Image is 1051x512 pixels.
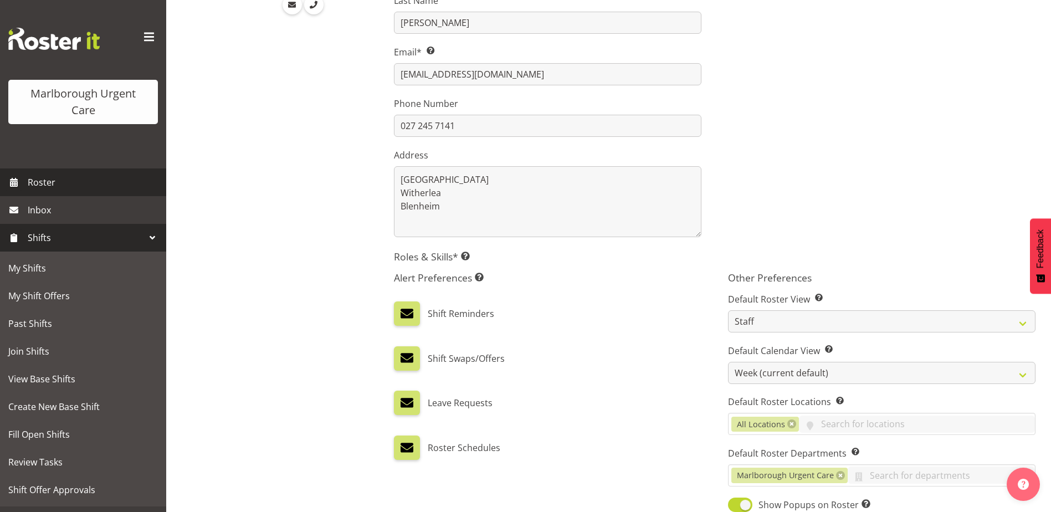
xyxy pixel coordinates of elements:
label: Phone Number [394,97,701,110]
span: Roster [28,174,161,191]
h5: Other Preferences [728,272,1035,284]
button: Feedback - Show survey [1030,218,1051,294]
span: Review Tasks [8,454,158,470]
a: Review Tasks [3,448,163,476]
span: Fill Open Shifts [8,426,158,443]
label: Leave Requests [428,391,493,415]
input: Email Address [394,63,701,85]
span: All Locations [737,418,785,431]
span: Feedback [1035,229,1045,268]
label: Default Roster Departments [728,447,1035,460]
label: Address [394,149,701,162]
div: Marlborough Urgent Care [19,85,147,119]
label: Shift Swaps/Offers [428,346,505,371]
a: My Shift Offers [3,282,163,310]
img: Rosterit website logo [8,28,100,50]
span: Join Shifts [8,343,158,360]
a: My Shifts [3,254,163,282]
span: Shifts [28,229,144,246]
input: Search for locations [799,416,1035,433]
span: Create New Base Shift [8,398,158,415]
span: Marlborough Urgent Care [737,469,834,482]
h5: Alert Preferences [394,272,701,284]
h5: Roles & Skills* [394,250,1035,263]
a: Create New Base Shift [3,393,163,421]
input: Last Name [394,12,701,34]
span: Past Shifts [8,315,158,332]
img: help-xxl-2.png [1018,479,1029,490]
a: Fill Open Shifts [3,421,163,448]
a: Join Shifts [3,337,163,365]
label: Roster Schedules [428,436,500,460]
input: Search for departments [848,467,1035,484]
span: Shift Offer Approvals [8,482,158,498]
span: Show Popups on Roster [752,498,870,511]
label: Shift Reminders [428,301,494,326]
a: Past Shifts [3,310,163,337]
span: Inbox [28,202,161,218]
span: My Shift Offers [8,288,158,304]
a: View Base Shifts [3,365,163,393]
label: Default Calendar View [728,344,1035,357]
a: Shift Offer Approvals [3,476,163,504]
label: Email* [394,45,701,59]
span: View Base Shifts [8,371,158,387]
input: Phone Number [394,115,701,137]
span: My Shifts [8,260,158,277]
label: Default Roster View [728,293,1035,306]
label: Default Roster Locations [728,395,1035,408]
